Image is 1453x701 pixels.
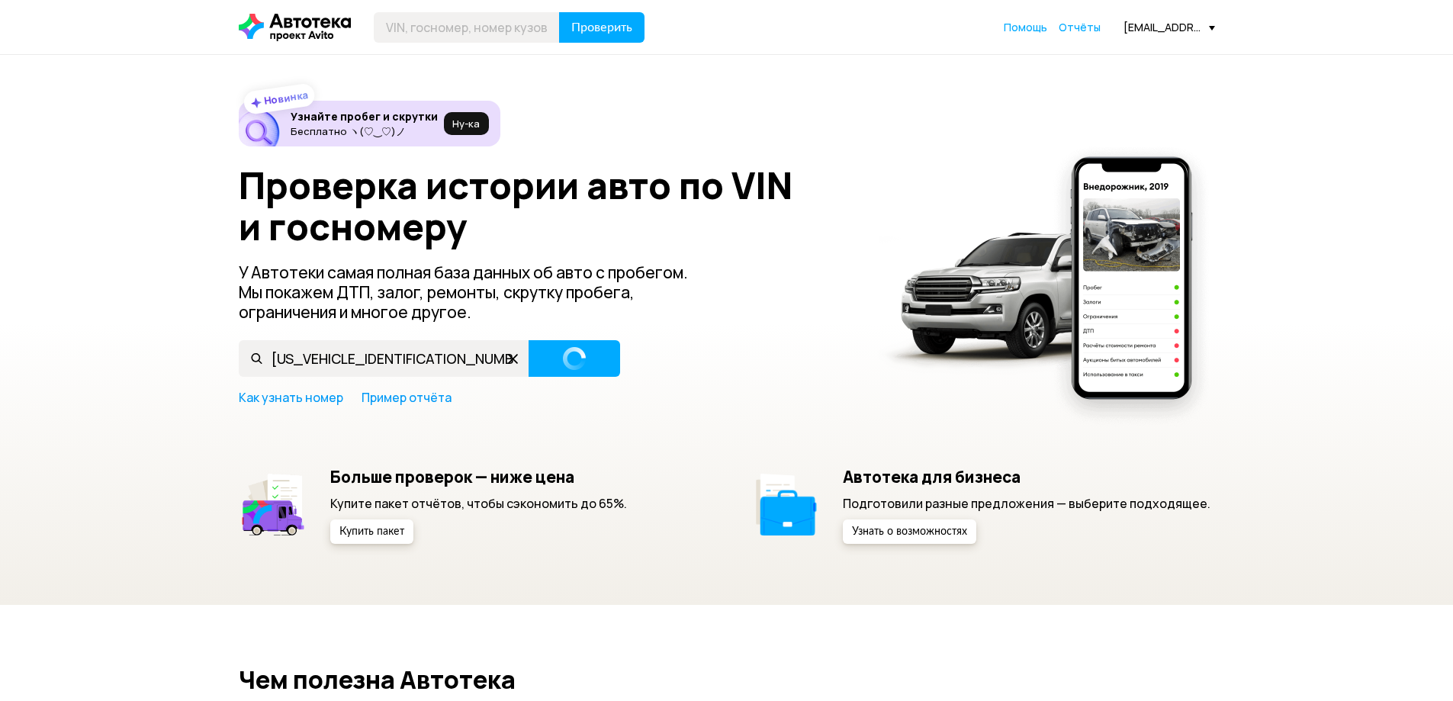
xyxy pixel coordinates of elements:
p: У Автотеки самая полная база данных об авто с пробегом. Мы покажем ДТП, залог, ремонты, скрутку п... [239,262,713,322]
a: Помощь [1004,20,1047,35]
h5: Больше проверок — ниже цена [330,467,627,487]
h6: Узнайте пробег и скрутки [291,110,438,124]
input: VIN, госномер, номер кузова [239,340,529,377]
button: Проверить [559,12,645,43]
span: Купить пакет [339,526,404,537]
span: Узнать о возможностях [852,526,967,537]
h1: Проверка истории авто по VIN и госномеру [239,165,859,247]
strong: Новинка [262,88,309,108]
input: VIN, госномер, номер кузова [374,12,560,43]
span: Помощь [1004,20,1047,34]
h5: Автотека для бизнеса [843,467,1210,487]
p: Подготовили разные предложения — выберите подходящее. [843,495,1210,512]
p: Бесплатно ヽ(♡‿♡)ノ [291,125,438,137]
a: Как узнать номер [239,389,343,406]
span: Проверить [571,21,632,34]
a: Отчёты [1059,20,1101,35]
span: Ну‑ка [452,117,480,130]
div: [EMAIL_ADDRESS][DOMAIN_NAME] [1124,20,1215,34]
span: Отчёты [1059,20,1101,34]
button: Узнать о возможностях [843,519,976,544]
button: Купить пакет [330,519,413,544]
h2: Чем полезна Автотека [239,666,1215,693]
p: Купите пакет отчётов, чтобы сэкономить до 65%. [330,495,627,512]
a: Пример отчёта [362,389,452,406]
